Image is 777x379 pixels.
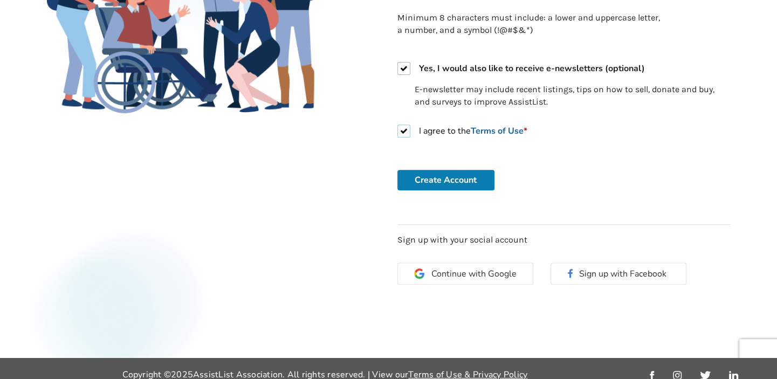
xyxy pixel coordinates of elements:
span: Continue with Google [431,270,517,278]
p: Sign up with your social account [397,234,731,246]
span: Sign up with Facebook [579,268,670,280]
button: Create Account [397,170,494,190]
strong: Yes, I would also like to receive e-newsletters (optional) [419,63,645,74]
img: Google Icon [414,268,424,279]
p: Minimum 8 characters must include: a lower and uppercase letter, a number, and a symbol (!@#$&*) [397,12,664,37]
button: Sign up with Facebook [551,263,686,285]
p: E-newsletter may include recent listings, tips on how to sell, donate and buy, and surveys to imp... [415,84,731,108]
button: Continue with Google [397,263,533,285]
label: I agree to the [397,125,527,137]
a: Terms of Use* [471,125,527,137]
